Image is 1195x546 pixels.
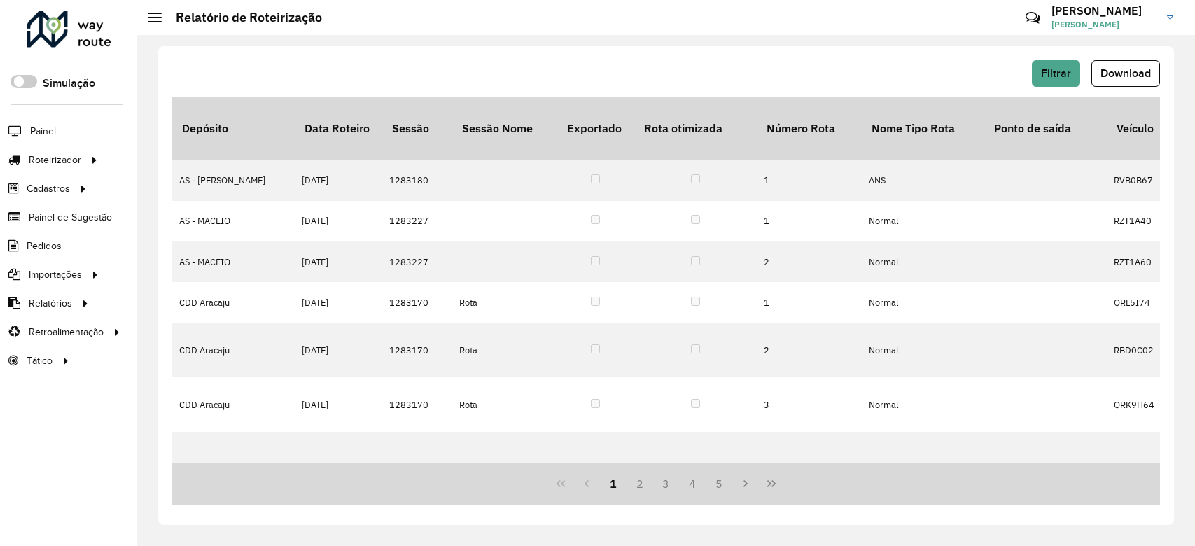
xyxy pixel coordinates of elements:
[679,470,706,497] button: 4
[1107,201,1177,241] td: RZT1A40
[757,241,862,282] td: 2
[706,470,732,497] button: 5
[1107,97,1177,160] th: Veículo
[382,160,452,200] td: 1283180
[29,267,82,282] span: Importações
[382,377,452,432] td: 1283170
[27,353,53,368] span: Tático
[1032,60,1080,87] button: Filtrar
[1018,3,1048,33] a: Contato Rápido
[627,470,653,497] button: 2
[1100,67,1151,79] span: Download
[732,470,759,497] button: Next Page
[1107,282,1177,323] td: QRL5I74
[172,241,295,282] td: AS - MACEIO
[295,160,382,200] td: [DATE]
[1051,18,1156,31] span: [PERSON_NAME]
[172,323,295,378] td: CDD Aracaju
[29,325,104,339] span: Retroalimentação
[30,124,56,139] span: Painel
[172,160,295,200] td: AS - [PERSON_NAME]
[295,97,382,160] th: Data Roteiro
[452,323,557,378] td: Rota
[862,97,984,160] th: Nome Tipo Rota
[172,282,295,323] td: CDD Aracaju
[1107,323,1177,378] td: RBD0C02
[862,323,984,378] td: Normal
[634,97,757,160] th: Rota otimizada
[29,153,81,167] span: Roteirizador
[382,201,452,241] td: 1283227
[172,377,295,432] td: CDD Aracaju
[382,282,452,323] td: 1283170
[600,470,627,497] button: 1
[295,282,382,323] td: [DATE]
[557,97,634,160] th: Exportado
[862,201,984,241] td: Normal
[452,377,557,432] td: Rota
[757,282,862,323] td: 1
[653,470,680,497] button: 3
[757,377,862,432] td: 3
[172,201,295,241] td: AS - MACEIO
[382,323,452,378] td: 1283170
[862,282,984,323] td: Normal
[1051,4,1156,17] h3: [PERSON_NAME]
[29,296,72,311] span: Relatórios
[43,75,95,92] label: Simulação
[382,97,452,160] th: Sessão
[27,239,62,253] span: Pedidos
[757,160,862,200] td: 1
[162,10,322,25] h2: Relatório de Roteirização
[758,470,785,497] button: Last Page
[172,97,295,160] th: Depósito
[1041,67,1071,79] span: Filtrar
[862,377,984,432] td: Normal
[452,97,557,160] th: Sessão Nome
[757,201,862,241] td: 1
[1107,160,1177,200] td: RVB0B67
[1107,377,1177,432] td: QRK9H64
[862,241,984,282] td: Normal
[27,181,70,196] span: Cadastros
[295,201,382,241] td: [DATE]
[382,241,452,282] td: 1283227
[452,282,557,323] td: Rota
[295,377,382,432] td: [DATE]
[757,323,862,378] td: 2
[29,210,112,225] span: Painel de Sugestão
[757,97,862,160] th: Número Rota
[1091,60,1160,87] button: Download
[1107,241,1177,282] td: RZT1A60
[862,160,984,200] td: ANS
[295,323,382,378] td: [DATE]
[295,241,382,282] td: [DATE]
[984,97,1107,160] th: Ponto de saída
